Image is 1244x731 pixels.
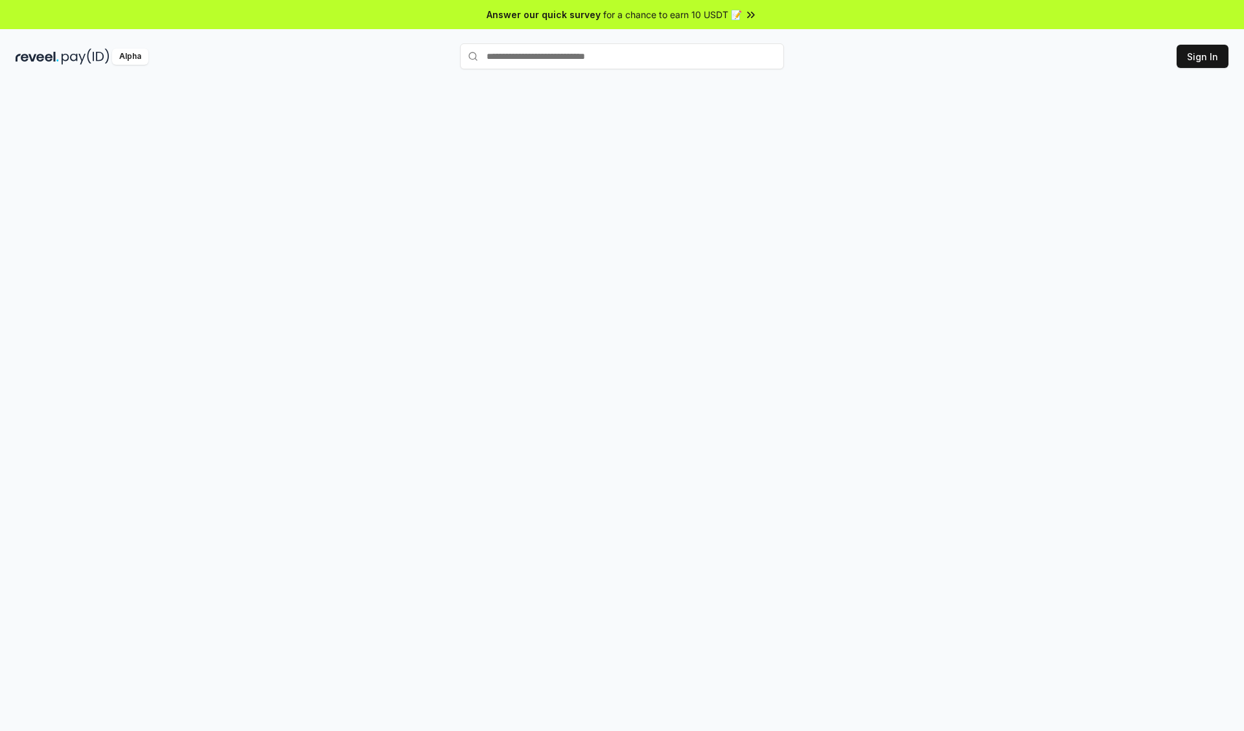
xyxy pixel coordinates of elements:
img: pay_id [62,49,109,65]
span: for a chance to earn 10 USDT 📝 [603,8,742,21]
span: Answer our quick survey [487,8,601,21]
img: reveel_dark [16,49,59,65]
div: Alpha [112,49,148,65]
button: Sign In [1177,45,1228,68]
